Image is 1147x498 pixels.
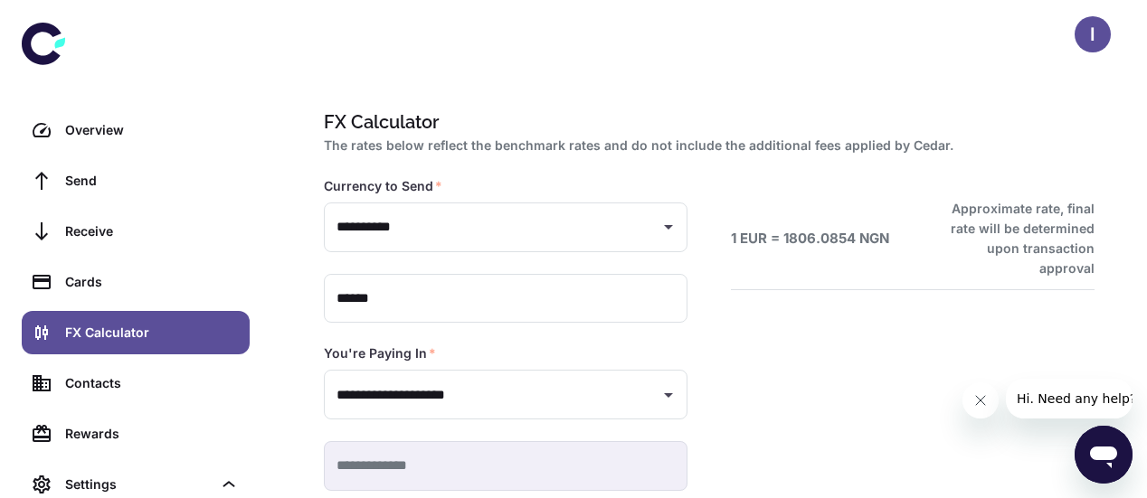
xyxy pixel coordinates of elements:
[656,382,681,408] button: Open
[65,323,239,343] div: FX Calculator
[22,412,250,456] a: Rewards
[22,260,250,304] a: Cards
[22,311,250,354] a: FX Calculator
[22,362,250,405] a: Contacts
[324,108,1087,136] h1: FX Calculator
[1075,16,1111,52] button: I
[324,177,442,195] label: Currency to Send
[962,382,999,418] iframe: Close message
[22,108,250,152] a: Overview
[65,221,239,241] div: Receive
[22,159,250,202] a: Send
[324,344,436,362] label: You're Paying In
[65,272,239,292] div: Cards
[931,199,1095,278] h6: Approximate rate, final rate will be determined upon transaction approval
[65,424,239,444] div: Rewards
[65,373,239,393] div: Contacts
[11,13,130,27] span: Hi. Need any help?
[22,210,250,253] a: Receive
[731,229,889,249] h6: 1 EUR = 1806.0854 NGN
[1006,379,1133,418] iframe: Message from company
[1075,426,1133,484] iframe: Button to launch messaging window
[65,475,212,494] div: Settings
[656,214,681,240] button: Open
[65,120,239,140] div: Overview
[65,171,239,191] div: Send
